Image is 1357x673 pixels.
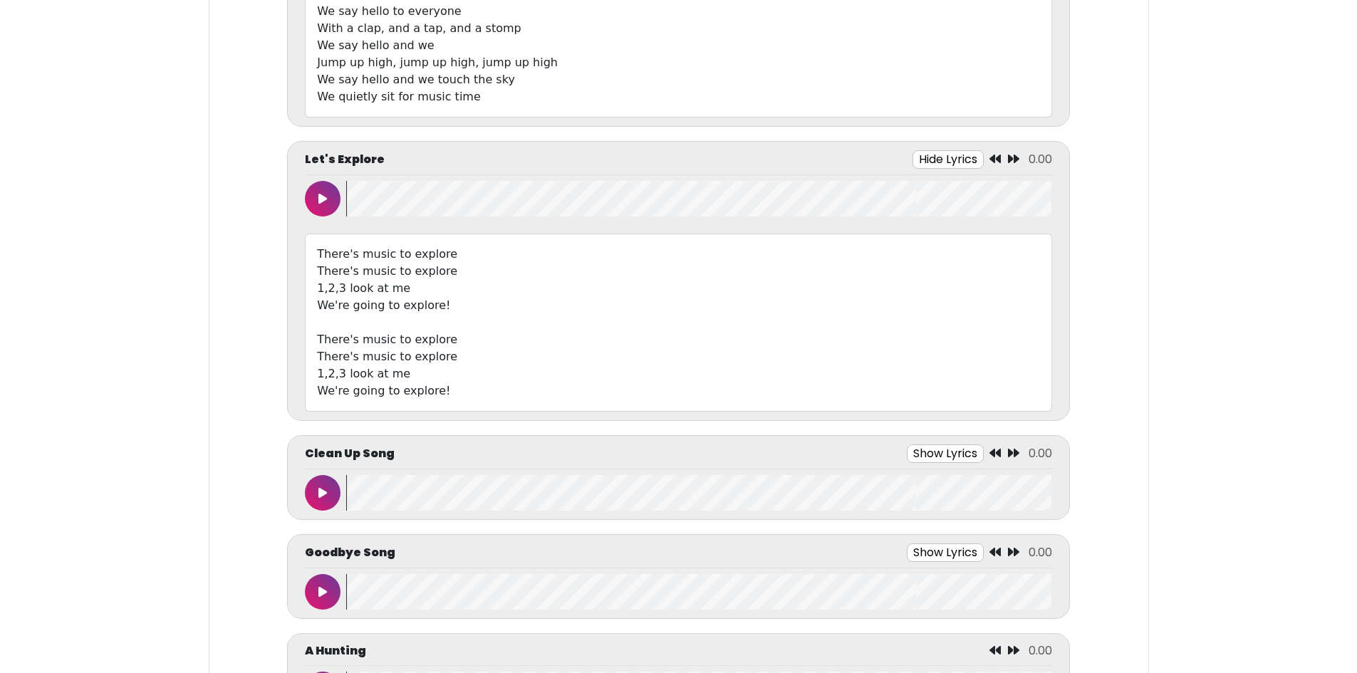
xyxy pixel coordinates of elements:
[907,444,984,463] button: Show Lyrics
[1029,445,1052,461] span: 0.00
[305,445,395,462] p: Clean Up Song
[1029,151,1052,167] span: 0.00
[305,234,1051,412] div: There's music to explore There's music to explore 1,2,3 look at me We're going to explore! There'...
[1029,642,1052,659] span: 0.00
[305,151,385,168] p: Let's Explore
[907,543,984,562] button: Show Lyrics
[305,642,366,659] p: A Hunting
[913,150,984,169] button: Hide Lyrics
[305,544,395,561] p: Goodbye Song
[1029,544,1052,560] span: 0.00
